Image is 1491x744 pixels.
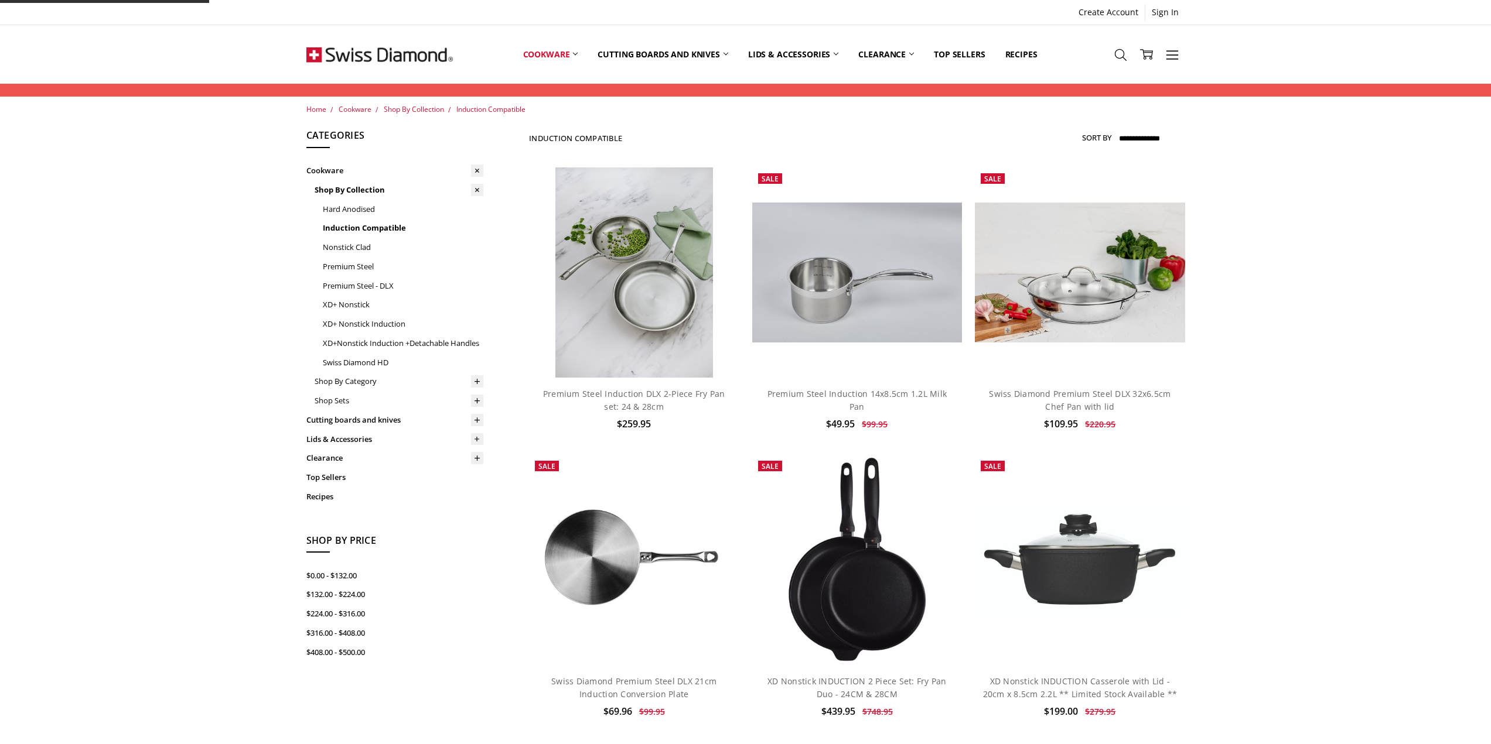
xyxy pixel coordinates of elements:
[821,705,855,718] span: $439.95
[752,455,962,664] a: XD Nonstick INDUCTION 2 Piece Set: Fry Pan Duo - 24CM & 28CM
[306,643,483,662] a: $408.00 - $500.00
[323,353,483,372] a: Swiss Diamond HD
[306,410,483,430] a: Cutting boards and knives
[543,388,725,412] a: Premium Steel Induction DLX 2-Piece Fry Pan set: 24 & 28cm
[306,487,483,506] a: Recipes
[323,257,483,276] a: Premium Steel
[323,218,483,238] a: Induction Compatible
[306,585,483,604] a: $132.00 - $224.00
[315,180,483,200] a: Shop By Collection
[315,372,483,391] a: Shop By Category
[323,200,483,219] a: Hard Anodised
[617,417,651,430] span: $259.95
[975,506,1185,613] img: XD Nonstick INDUCTION Casserole with Lid - 20cm x 8.5cm 2.2L ** Limited Stock Available **
[323,276,483,296] a: Premium Steel - DLX
[1145,4,1185,20] a: Sign In
[984,461,1001,471] span: Sale
[975,203,1185,342] img: Swiss Diamond Premium Steel DLX 32x6.5cm Chef Pan with lid
[306,468,483,487] a: Top Sellers
[555,167,713,377] img: Premium steel DLX 2pc fry pan set (28 and 24cm) life style shot
[323,295,483,314] a: XD+ Nonstick
[995,28,1048,80] a: Recipes
[767,388,947,412] a: Premium Steel Induction 14x8.5cm 1.2L Milk Pan
[306,430,483,449] a: Lids & Accessories
[339,104,371,114] a: Cookware
[767,676,947,700] a: XD Nonstick INDUCTION 2 Piece Set: Fry Pan Duo - 24CM & 28CM
[306,604,483,623] a: $224.00 - $316.00
[738,28,848,80] a: Lids & Accessories
[848,28,924,80] a: Clearance
[1072,4,1145,20] a: Create Account
[323,334,483,353] a: XD+Nonstick Induction +Detachable Handles
[306,533,483,553] h5: Shop By Price
[306,448,483,468] a: Clearance
[1085,419,1115,430] span: $220.95
[306,161,483,180] a: Cookware
[323,238,483,257] a: Nonstick Clad
[752,203,962,342] img: Premium Steel Induction 14x8.5cm 1.2L Milk Pan
[456,104,526,114] a: Induction Compatible
[639,706,665,717] span: $99.95
[306,128,483,148] h5: Categories
[529,455,739,664] img: Swiss Diamond Premium Steel DLX 21cm Induction Conversion Plate
[984,174,1001,184] span: Sale
[1044,705,1078,718] span: $199.00
[306,25,453,84] img: Free Shipping On Every Order
[826,417,855,430] span: $49.95
[752,167,962,377] a: Premium Steel Induction 14x8.5cm 1.2L Milk Pan
[862,419,888,430] span: $99.95
[529,133,622,143] h1: Induction Compatible
[384,104,444,114] a: Shop By Collection
[306,566,483,585] a: $0.00 - $132.00
[306,623,483,643] a: $316.00 - $408.00
[588,28,738,80] a: Cutting boards and knives
[762,174,779,184] span: Sale
[975,167,1185,377] a: Swiss Diamond Premium Steel DLX 32x6.5cm Chef Pan with lid
[924,28,995,80] a: Top Sellers
[315,391,483,410] a: Shop Sets
[323,314,483,334] a: XD+ Nonstick Induction
[1082,128,1111,147] label: Sort By
[306,104,326,114] a: Home
[784,455,930,664] img: XD Nonstick INDUCTION 2 Piece Set: Fry Pan Duo - 24CM & 28CM
[1085,706,1115,717] span: $279.95
[551,676,717,700] a: Swiss Diamond Premium Steel DLX 21cm Induction Conversion Plate
[862,706,893,717] span: $748.95
[513,28,588,80] a: Cookware
[762,461,779,471] span: Sale
[603,705,632,718] span: $69.96
[975,455,1185,664] a: XD Nonstick INDUCTION Casserole with Lid - 20cm x 8.5cm 2.2L ** Limited Stock Available **
[983,676,1178,700] a: XD Nonstick INDUCTION Casserole with Lid - 20cm x 8.5cm 2.2L ** Limited Stock Available **
[529,167,739,377] a: Premium steel DLX 2pc fry pan set (28 and 24cm) life style shot
[538,461,555,471] span: Sale
[1044,417,1078,430] span: $109.95
[989,388,1171,412] a: Swiss Diamond Premium Steel DLX 32x6.5cm Chef Pan with lid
